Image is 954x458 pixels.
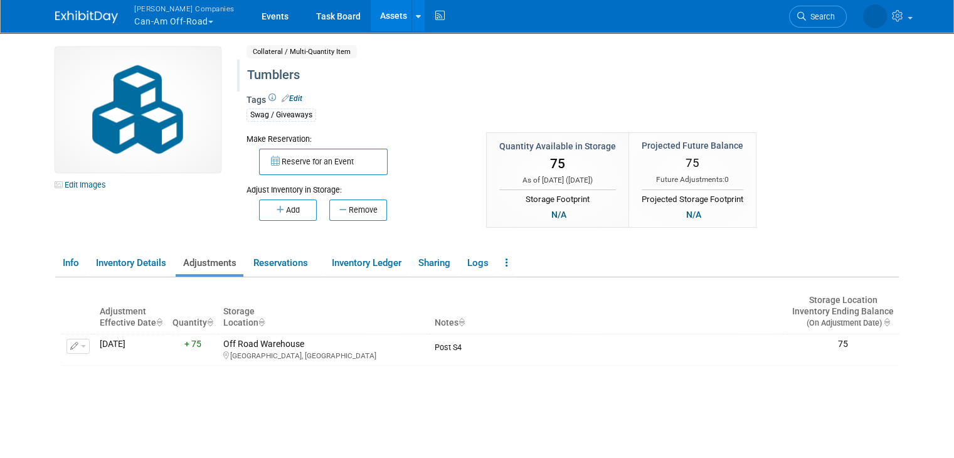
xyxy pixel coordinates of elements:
img: Thomas Warnert [863,4,887,28]
span: + 75 [184,339,201,349]
span: [PERSON_NAME] Companies [134,2,235,15]
button: Remove [329,200,387,221]
span: (On Adjustment Date) [796,318,882,328]
span: Search [806,12,835,21]
a: Edit [282,94,302,103]
div: Off Road Warehouse [223,339,425,361]
div: Storage Footprint [499,189,616,206]
a: Reservations [246,252,322,274]
button: Add [259,200,317,221]
div: N/A [682,208,704,221]
div: [GEOGRAPHIC_DATA], [GEOGRAPHIC_DATA] [223,349,425,361]
div: 75 [792,339,894,350]
th: Storage LocationInventory Ending Balance (On Adjustment Date) : activate to sort column ascending [787,290,899,334]
div: Tags [246,93,803,130]
a: Inventory Ledger [324,252,408,274]
a: Info [55,252,86,274]
span: 75 [686,156,699,170]
div: Swag / Giveaways [246,109,316,122]
span: [DATE] [568,176,590,184]
a: Inventory Details [88,252,173,274]
div: Make Reservation: [246,132,467,145]
th: Quantity : activate to sort column ascending [167,290,218,334]
div: Tumblers [243,64,803,87]
a: Logs [460,252,496,274]
span: 0 [724,175,729,184]
div: Projected Storage Footprint [642,189,743,206]
div: Future Adjustments: [642,174,743,185]
a: Edit Images [55,177,111,193]
td: [DATE] [95,334,167,366]
th: Notes : activate to sort column ascending [430,290,787,334]
div: As of [DATE] ( ) [499,175,616,186]
a: Adjustments [176,252,243,274]
div: N/A [547,208,570,221]
span: 75 [550,156,565,171]
div: Projected Future Balance [642,139,743,152]
span: Collateral / Multi-Quantity Item [246,45,357,58]
button: Reserve for an Event [259,149,388,175]
div: Adjust Inventory in Storage: [246,175,467,196]
a: Sharing [411,252,457,274]
img: ExhibitDay [55,11,118,23]
th: Storage Location : activate to sort column ascending [218,290,430,334]
th: Adjustment Effective Date : activate to sort column ascending [95,290,167,334]
div: Quantity Available in Storage [499,140,616,152]
div: Post S4 [435,339,782,353]
a: Search [789,6,847,28]
img: Collateral-Icon-2.png [55,47,221,173]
